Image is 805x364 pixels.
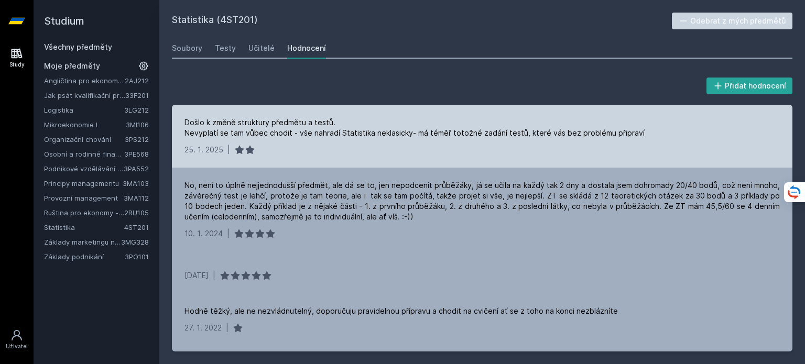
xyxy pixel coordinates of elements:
[124,194,149,202] a: 3MA112
[44,222,124,233] a: Statistika
[184,117,645,138] div: Došlo k změně struktury předmětu a testů. Nevyplatí se tam vůbec chodit - vše nahradí Statistika ...
[706,78,793,94] button: Přidat hodnocení
[227,145,230,155] div: |
[2,42,31,74] a: Study
[172,13,672,29] h2: Statistika (4ST201)
[248,38,275,59] a: Učitelé
[125,91,149,100] a: 33F201
[287,38,326,59] a: Hodnocení
[124,208,149,217] a: 2RU105
[123,179,149,187] a: 3MA103
[184,270,209,281] div: [DATE]
[44,251,125,262] a: Základy podnikání
[44,61,100,71] span: Moje předměty
[215,43,236,53] div: Testy
[172,43,202,53] div: Soubory
[44,163,124,174] a: Podnikové vzdělávání v praxi
[672,13,793,29] button: Odebrat z mých předmětů
[121,238,149,246] a: 3MG328
[44,149,124,159] a: Osobní a rodinné finance
[124,223,149,231] a: 4ST201
[213,270,215,281] div: |
[44,178,123,189] a: Principy managementu
[184,228,223,239] div: 10. 1. 2024
[184,306,618,316] div: Hodně těžký, ale ne nezvládnutelný, doporučuju pravidelnou přípravu a chodit na cvičení ať se z t...
[44,237,121,247] a: Základy marketingu na internetu
[184,323,222,333] div: 27. 1. 2022
[125,76,149,85] a: 2AJ212
[44,42,112,51] a: Všechny předměty
[184,180,780,222] div: No, není to úplně nejjednodušší předmět, ale dá se to, jen nepodcenit průběžáky, já se učila na k...
[2,324,31,356] a: Uživatel
[125,135,149,144] a: 3PS212
[287,43,326,53] div: Hodnocení
[226,323,229,333] div: |
[172,38,202,59] a: Soubory
[125,252,149,261] a: 3PO101
[44,207,124,218] a: Ruština pro ekonomy - středně pokročilá úroveň 1 (B1)
[9,61,25,69] div: Study
[126,120,149,129] a: 3MI106
[124,150,149,158] a: 3PE568
[44,134,125,145] a: Organizační chování
[44,105,124,115] a: Logistika
[124,106,149,114] a: 3LG212
[184,145,223,155] div: 25. 1. 2025
[124,164,149,173] a: 3PA552
[248,43,275,53] div: Učitelé
[6,343,28,350] div: Uživatel
[215,38,236,59] a: Testy
[44,75,125,86] a: Angličtina pro ekonomická studia 2 (B2/C1)
[227,228,230,239] div: |
[44,119,126,130] a: Mikroekonomie I
[44,193,124,203] a: Provozní management
[44,90,125,101] a: Jak psát kvalifikační práci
